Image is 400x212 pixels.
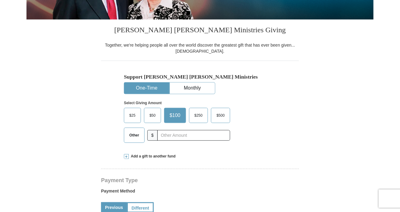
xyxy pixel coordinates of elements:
h3: [PERSON_NAME] [PERSON_NAME] Ministries Giving [101,19,299,42]
span: Other [126,131,142,140]
h4: Payment Type [101,178,299,183]
span: $250 [191,111,206,120]
input: Other Amount [157,130,230,141]
span: $ [147,130,158,141]
button: Monthly [170,83,215,94]
span: $50 [146,111,159,120]
span: Add a gift to another fund [129,154,176,159]
label: Payment Method [101,188,299,197]
span: $25 [126,111,139,120]
h5: Support [PERSON_NAME] [PERSON_NAME] Ministries [124,74,276,80]
strong: Select Giving Amount [124,101,162,105]
div: Together, we're helping people all over the world discover the greatest gift that has ever been g... [101,42,299,54]
button: One-Time [124,83,169,94]
span: $100 [167,111,184,120]
span: $500 [213,111,228,120]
